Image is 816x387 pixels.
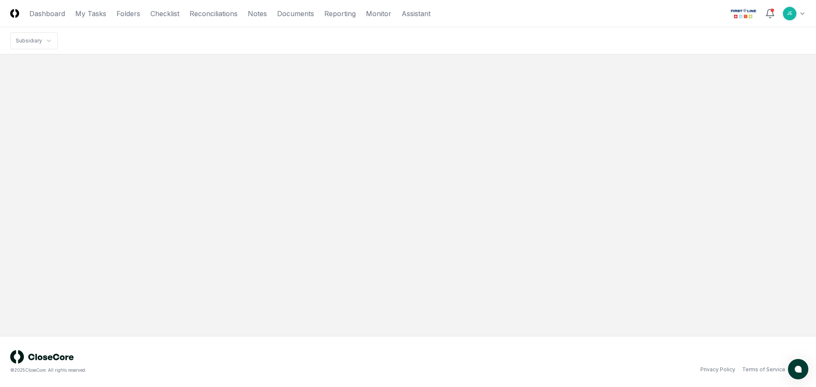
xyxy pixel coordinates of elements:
a: Documents [277,8,314,19]
a: Reporting [324,8,356,19]
div: Subsidiary [16,37,42,45]
span: JE [787,10,792,17]
div: © 2025 CloseCore. All rights reserved. [10,367,408,373]
nav: breadcrumb [10,32,58,49]
img: logo [10,350,74,364]
a: My Tasks [75,8,106,19]
a: Reconciliations [190,8,238,19]
a: Privacy Policy [700,366,735,373]
img: Logo [10,9,19,18]
a: Folders [116,8,140,19]
button: JE [782,6,797,21]
img: First Line Technology logo [729,7,758,20]
a: Terms of Service [742,366,785,373]
a: Dashboard [29,8,65,19]
button: atlas-launcher [788,359,808,379]
a: Notes [248,8,267,19]
a: Monitor [366,8,391,19]
a: Assistant [402,8,431,19]
a: Checklist [150,8,179,19]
